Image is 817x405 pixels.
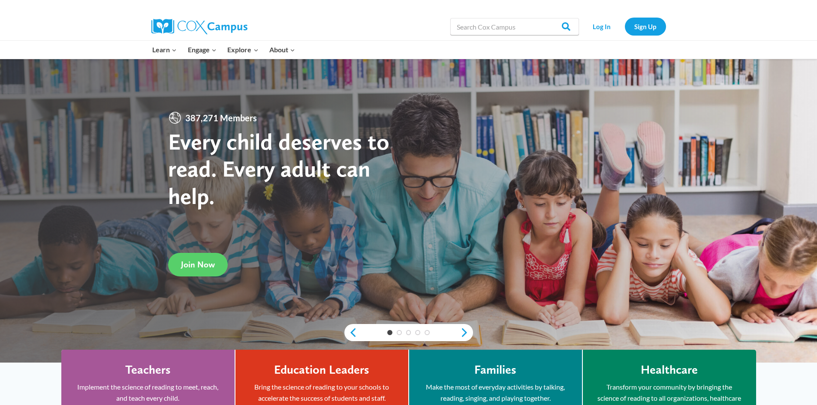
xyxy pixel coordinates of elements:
[168,128,389,210] strong: Every child deserves to read. Every adult can help.
[269,44,295,55] span: About
[74,381,222,403] p: Implement the science of reading to meet, reach, and teach every child.
[344,327,357,338] a: previous
[182,111,260,125] span: 387,271 Members
[625,18,666,35] a: Sign Up
[450,18,579,35] input: Search Cox Campus
[152,44,177,55] span: Learn
[147,41,301,59] nav: Primary Navigation
[344,324,473,341] div: content slider buttons
[151,19,247,34] img: Cox Campus
[406,330,411,335] a: 3
[227,44,258,55] span: Explore
[188,44,217,55] span: Engage
[460,327,473,338] a: next
[641,363,698,377] h4: Healthcare
[583,18,621,35] a: Log In
[415,330,420,335] a: 4
[387,330,392,335] a: 1
[474,363,516,377] h4: Families
[422,381,569,403] p: Make the most of everyday activities by talking, reading, singing, and playing together.
[181,259,215,270] span: Join Now
[168,253,228,276] a: Join Now
[583,18,666,35] nav: Secondary Navigation
[125,363,171,377] h4: Teachers
[425,330,430,335] a: 5
[397,330,402,335] a: 2
[248,381,395,403] p: Bring the science of reading to your schools to accelerate the success of students and staff.
[274,363,369,377] h4: Education Leaders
